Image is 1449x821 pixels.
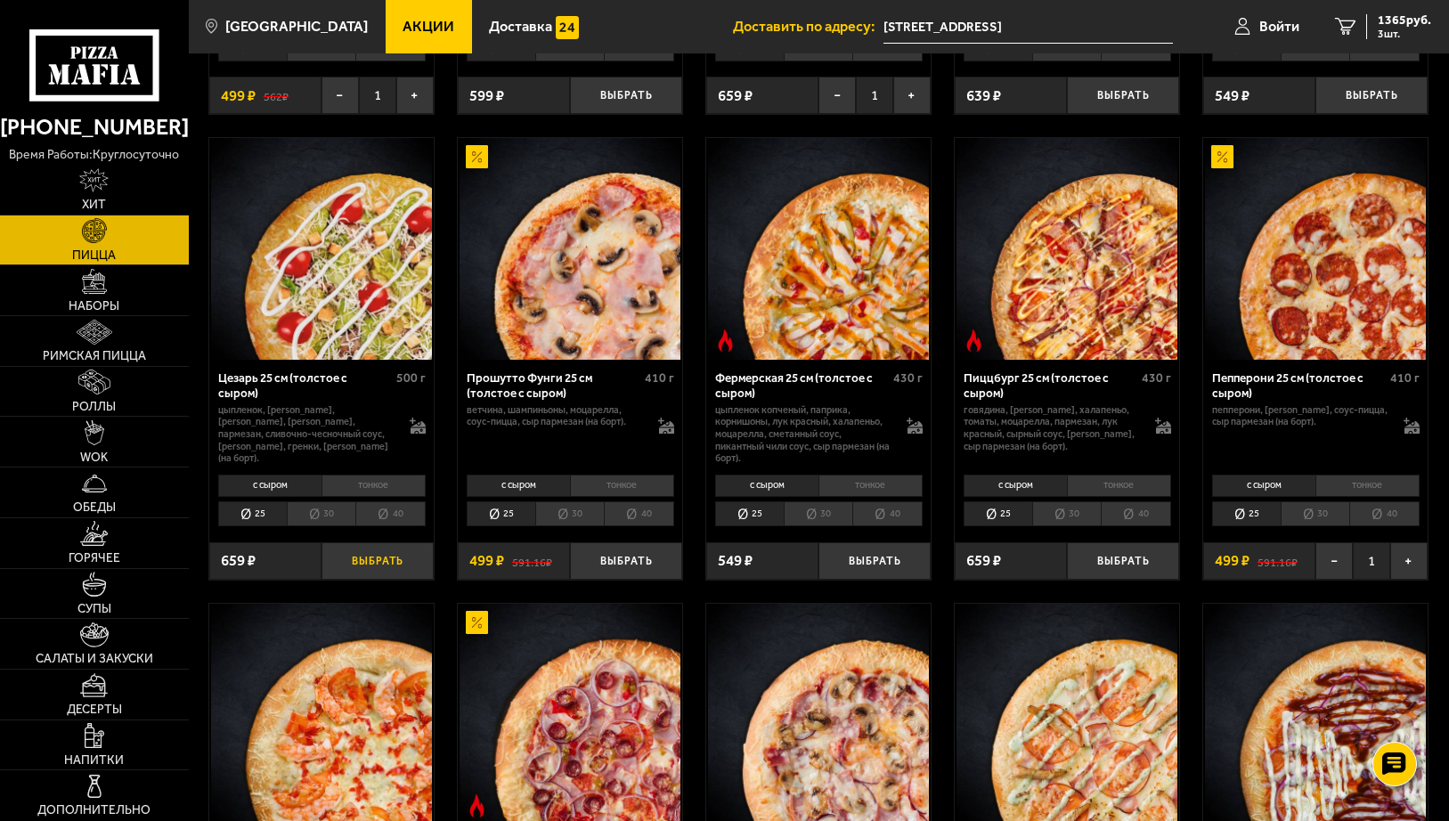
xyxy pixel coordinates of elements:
[1212,475,1315,496] li: с сыром
[964,501,1032,527] li: 25
[211,138,432,359] img: Цезарь 25 см (толстое с сыром)
[1378,14,1431,27] span: 1365 руб.
[883,11,1173,44] input: Ваш адрес доставки
[225,20,368,34] span: [GEOGRAPHIC_DATA]
[458,138,682,359] a: АкционныйПрошутто Фунги 25 см (толстое с сыром)
[1390,370,1420,386] span: 410 г
[1378,28,1431,39] span: 3 шт.
[221,88,256,103] span: 499 ₽
[36,653,153,665] span: Салаты и закуски
[1067,77,1179,114] button: Выбрать
[218,475,322,496] li: с сыром
[715,404,891,465] p: цыпленок копченый, паприка, корнишоны, лук красный, халапеньо, моцарелла, сметанный соус, пикантн...
[893,77,931,114] button: +
[1281,501,1349,527] li: 30
[403,20,454,34] span: Акции
[221,553,256,568] span: 659 ₽
[963,329,985,352] img: Острое блюдо
[467,370,640,400] div: Прошутто Фунги 25 см (толстое с сыром)
[708,138,929,359] img: Фермерская 25 см (толстое с сыром)
[37,804,151,817] span: Дополнительно
[466,145,488,167] img: Акционный
[604,501,673,527] li: 40
[466,611,488,633] img: Акционный
[69,300,119,313] span: Наборы
[80,451,108,464] span: WOK
[67,703,122,716] span: Десерты
[218,404,395,465] p: цыпленок, [PERSON_NAME], [PERSON_NAME], [PERSON_NAME], пармезан, сливочно-чесночный соус, [PERSON...
[718,553,753,568] span: 549 ₽
[489,20,552,34] span: Доставка
[355,501,425,527] li: 40
[1259,20,1299,34] span: Войти
[1101,501,1170,527] li: 40
[955,138,1179,359] a: Острое блюдоПиццбург 25 см (толстое с сыром)
[818,542,931,580] button: Выбрать
[818,475,923,496] li: тонкое
[322,542,434,580] button: Выбрать
[287,501,355,527] li: 30
[893,370,923,386] span: 430 г
[466,794,488,817] img: Острое блюдо
[1142,370,1171,386] span: 430 г
[1211,145,1233,167] img: Акционный
[570,542,682,580] button: Выбрать
[460,138,680,359] img: Прошутто Фунги 25 см (толстое с сыром)
[322,77,359,114] button: −
[82,199,106,211] span: Хит
[1349,501,1419,527] li: 40
[218,501,287,527] li: 25
[1203,138,1428,359] a: АкционныйПепперони 25 см (толстое с сыром)
[264,88,289,103] s: 562 ₽
[964,370,1137,400] div: Пиццбург 25 см (толстое с сыром)
[64,754,124,767] span: Напитки
[706,138,931,359] a: Острое блюдоФермерская 25 см (толстое с сыром)
[77,603,111,615] span: Супы
[209,138,434,359] a: Цезарь 25 см (толстое с сыром)
[322,475,426,496] li: тонкое
[218,370,392,400] div: Цезарь 25 см (толстое с сыром)
[1212,404,1388,428] p: пепперони, [PERSON_NAME], соус-пицца, сыр пармезан (на борт).
[1215,553,1250,568] span: 499 ₽
[43,350,146,362] span: Римская пицца
[964,475,1067,496] li: с сыром
[715,370,889,400] div: Фермерская 25 см (толстое с сыром)
[715,501,784,527] li: 25
[966,88,1001,103] span: 639 ₽
[1205,138,1426,359] img: Пепперони 25 см (толстое с сыром)
[72,249,116,262] span: Пицца
[73,501,116,514] span: Обеды
[1258,553,1298,568] s: 591.16 ₽
[1067,475,1171,496] li: тонкое
[467,475,570,496] li: с сыром
[467,404,643,428] p: ветчина, шампиньоны, моцарелла, соус-пицца, сыр пармезан (на борт).
[1212,370,1386,400] div: Пепперони 25 см (толстое с сыром)
[359,77,396,114] span: 1
[556,16,578,38] img: 15daf4d41897b9f0e9f617042186c801.svg
[512,553,552,568] s: 591.16 ₽
[856,77,893,114] span: 1
[69,552,120,565] span: Горячее
[718,88,753,103] span: 659 ₽
[1315,77,1428,114] button: Выбрать
[818,77,856,114] button: −
[1390,542,1428,580] button: +
[1215,88,1250,103] span: 549 ₽
[852,501,922,527] li: 40
[733,20,883,34] span: Доставить по адресу:
[570,77,682,114] button: Выбрать
[1032,501,1101,527] li: 30
[784,501,852,527] li: 30
[467,501,535,527] li: 25
[72,401,116,413] span: Роллы
[570,475,674,496] li: тонкое
[645,370,674,386] span: 410 г
[714,329,737,352] img: Острое блюдо
[1315,542,1353,580] button: −
[1212,501,1281,527] li: 25
[469,553,504,568] span: 499 ₽
[966,553,1001,568] span: 659 ₽
[1353,542,1390,580] span: 1
[396,77,434,114] button: +
[964,404,1140,452] p: говядина, [PERSON_NAME], халапеньо, томаты, моцарелла, пармезан, лук красный, сырный соус, [PERSO...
